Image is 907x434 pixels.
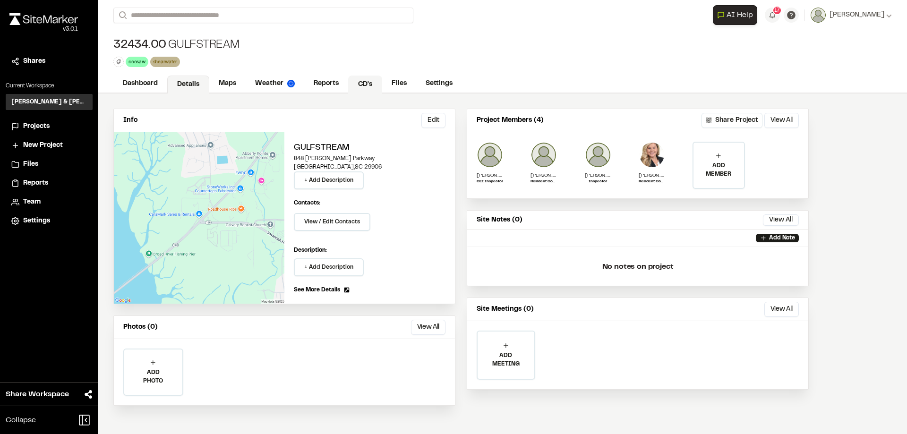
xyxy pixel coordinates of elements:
[304,75,348,93] a: Reports
[113,38,240,53] div: Gulfstream
[11,140,87,151] a: New Project
[113,75,167,93] a: Dashboard
[294,286,340,294] span: See More Details
[702,113,762,128] button: Share Project
[477,215,522,225] p: Site Notes (0)
[23,159,38,170] span: Files
[11,197,87,207] a: Team
[11,121,87,132] a: Projects
[23,140,63,151] span: New Project
[477,179,503,185] p: CEI Inspector
[294,142,445,154] h2: Gulfstream
[11,98,87,106] h3: [PERSON_NAME] & [PERSON_NAME] Inc.
[23,178,48,188] span: Reports
[811,8,892,23] button: [PERSON_NAME]
[531,142,557,168] img: Lance Stroble
[11,216,87,226] a: Settings
[23,216,50,226] span: Settings
[9,25,78,34] div: Oh geez...please don't...
[209,75,246,93] a: Maps
[774,6,780,15] span: 17
[478,351,534,368] p: ADD MEETING
[639,179,665,185] p: Resident Construction Manager
[23,121,50,132] span: Projects
[763,214,799,226] button: View All
[713,5,761,25] div: Open AI Assistant
[287,80,295,87] img: precipai.png
[416,75,462,93] a: Settings
[830,10,884,20] span: [PERSON_NAME]
[113,38,166,53] span: 32434.00
[477,172,503,179] p: [PERSON_NAME]
[123,322,158,332] p: Photos (0)
[246,75,304,93] a: Weather
[585,172,611,179] p: [PERSON_NAME]
[113,57,124,67] button: Edit Tags
[713,5,757,25] button: Open AI Assistant
[9,13,78,25] img: rebrand.png
[294,246,445,255] p: Description:
[11,178,87,188] a: Reports
[294,199,320,207] p: Contacts:
[421,113,445,128] button: Edit
[693,162,744,179] p: ADD MEMBER
[477,304,534,315] p: Site Meetings (0)
[294,171,364,189] button: + Add Description
[764,302,799,317] button: View All
[11,56,87,67] a: Shares
[123,115,137,126] p: Info
[477,142,503,168] img: Joe Gillenwater
[167,76,209,94] a: Details
[585,179,611,185] p: Inspector
[23,56,45,67] span: Shares
[6,389,69,400] span: Share Workspace
[475,252,801,282] p: No notes on project
[348,76,382,94] a: CD's
[585,142,611,168] img: Jeb Crews
[11,159,87,170] a: Files
[477,115,544,126] p: Project Members (4)
[765,8,780,23] button: 17
[294,154,445,163] p: 848 [PERSON_NAME] Parkway
[124,368,182,385] p: ADD PHOTO
[6,415,36,426] span: Collapse
[727,9,753,21] span: AI Help
[531,172,557,179] p: [PERSON_NAME]
[6,82,93,90] p: Current Workspace
[113,8,130,23] button: Search
[531,179,557,185] p: Resident Construction Manager
[769,234,795,242] p: Add Note
[382,75,416,93] a: Files
[764,113,799,128] button: View All
[23,197,41,207] span: Team
[639,172,665,179] p: [PERSON_NAME]
[294,258,364,276] button: + Add Description
[811,8,826,23] img: User
[294,163,445,171] p: [GEOGRAPHIC_DATA] , SC 29906
[150,57,180,67] div: shearwater
[126,57,148,67] div: coosaw
[411,320,445,335] button: View All
[294,213,370,231] button: View / Edit Contacts
[639,142,665,168] img: Elizabeth Sanders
